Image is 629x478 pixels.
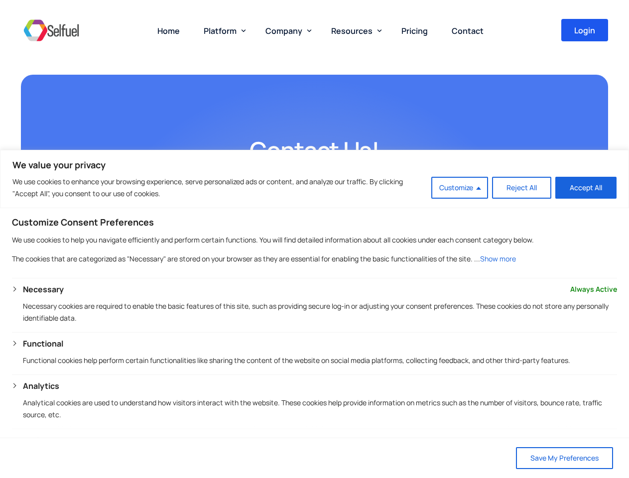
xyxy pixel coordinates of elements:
[23,397,617,421] p: Analytical cookies are used to understand how visitors interact with the website. These cookies h...
[492,177,551,199] button: Reject All
[12,176,424,200] p: We use cookies to enhance your browsing experience, serve personalized ads or content, and analyz...
[23,338,63,350] button: Functional
[401,25,428,36] span: Pricing
[12,216,154,228] span: Customize Consent Preferences
[574,26,595,34] span: Login
[12,253,617,265] p: The cookies that are categorized as "Necessary" are stored on your browser as they are essential ...
[561,19,608,41] a: Login
[21,15,82,45] img: Selfuel - Democratizing Innovation
[204,25,237,36] span: Platform
[23,300,617,324] p: Necessary cookies are required to enable the basic features of this site, such as providing secur...
[431,177,488,199] button: Customize
[12,234,617,246] p: We use cookies to help you navigate efficiently and perform certain functions. You will find deta...
[452,25,484,36] span: Contact
[157,25,180,36] span: Home
[331,25,373,36] span: Resources
[480,253,516,265] button: Show more
[23,283,64,295] button: Necessary
[61,134,569,167] h2: Contact Us!
[23,355,617,366] p: Functional cookies help perform certain functionalities like sharing the content of the website o...
[570,283,617,295] span: Always Active
[555,177,617,199] button: Accept All
[265,25,302,36] span: Company
[23,380,59,392] button: Analytics
[463,370,629,478] iframe: Chat Widget
[12,159,617,171] p: We value your privacy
